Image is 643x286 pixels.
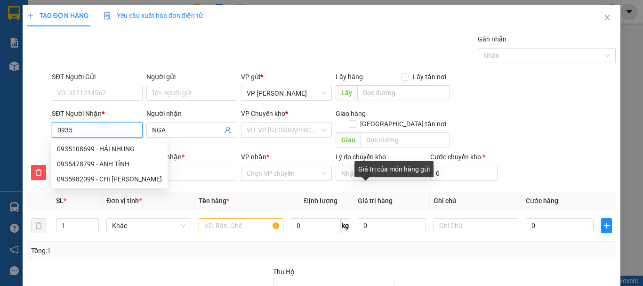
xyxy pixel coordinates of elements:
button: delete [31,165,46,180]
th: Ghi chú [430,192,522,210]
span: plus [27,12,34,19]
input: VD: Bàn, Ghế [199,218,283,233]
span: Thu Hộ [273,268,295,276]
span: Định lượng [304,197,337,204]
span: close [603,14,611,21]
div: TUẤN DŨNG [90,31,166,42]
input: 0 [358,218,426,233]
div: BX [PERSON_NAME] [90,8,166,31]
span: VP nhận [241,153,266,161]
span: Giao hàng [336,110,366,117]
div: Người nhận [146,152,237,162]
span: VP Thành Thái [247,86,326,100]
button: delete [31,218,46,233]
span: Yêu cầu xuất hóa đơn điện tử [104,12,203,19]
div: 0935982099 - CHỊ CHUNG [51,172,168,187]
label: Gán nhãn [478,35,506,43]
div: 0917565965 [8,42,83,55]
button: plus [601,218,612,233]
div: 0935478799 - ANH TÍNH [57,159,162,169]
div: 0935108699 - HẢI NHUNG [57,144,162,154]
div: Cước chuyển kho [430,152,498,162]
input: Lý do chuyển kho [336,166,426,181]
span: Tên hàng [199,197,229,204]
span: CC : [88,63,102,73]
input: Dọc đường [361,132,450,147]
div: Giá trị của món hàng gửi [354,161,434,177]
div: VP gửi [241,72,332,82]
span: [GEOGRAPHIC_DATA] tận nơi [356,119,450,129]
div: VP [PERSON_NAME] [8,8,83,31]
input: Ghi Chú [434,218,518,233]
span: Lấy tận nơi [409,72,450,82]
span: Cước hàng [526,197,558,204]
span: TẠO ĐƠN HÀNG [27,12,88,19]
span: Nhận: [90,9,113,19]
span: user-add [224,126,232,134]
div: 0935982099 - CHỊ [PERSON_NAME] [57,174,162,184]
div: LIÊN [8,31,83,42]
span: Giao [336,132,361,147]
span: kg [341,218,350,233]
div: SĐT Người Gửi [52,72,143,82]
div: 0935108699 - HẢI NHUNG [51,141,168,156]
input: Tên người nhận [146,166,237,181]
div: SĐT Người Nhận [52,108,143,119]
span: Giá trị hàng [358,197,393,204]
div: 0905286787 [90,42,166,55]
span: Lấy hàng [336,73,363,81]
input: Dọc đường [357,85,450,100]
span: delete [32,169,46,176]
div: 0935478799 - ANH TÍNH [51,156,168,172]
span: Khác [112,219,185,233]
span: Đơn vị tính [106,197,142,204]
span: SL [56,197,64,204]
img: icon [104,12,111,20]
div: Tổng: 1 [31,245,249,256]
span: VP Chuyển kho [241,110,285,117]
div: Người gửi [146,72,237,82]
span: Lấy [336,85,357,100]
span: Gửi: [8,9,23,19]
div: 50.000 [88,61,167,74]
span: plus [602,222,611,229]
div: Người nhận [146,108,237,119]
label: Lý do chuyển kho [336,153,386,161]
button: Close [594,5,620,31]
